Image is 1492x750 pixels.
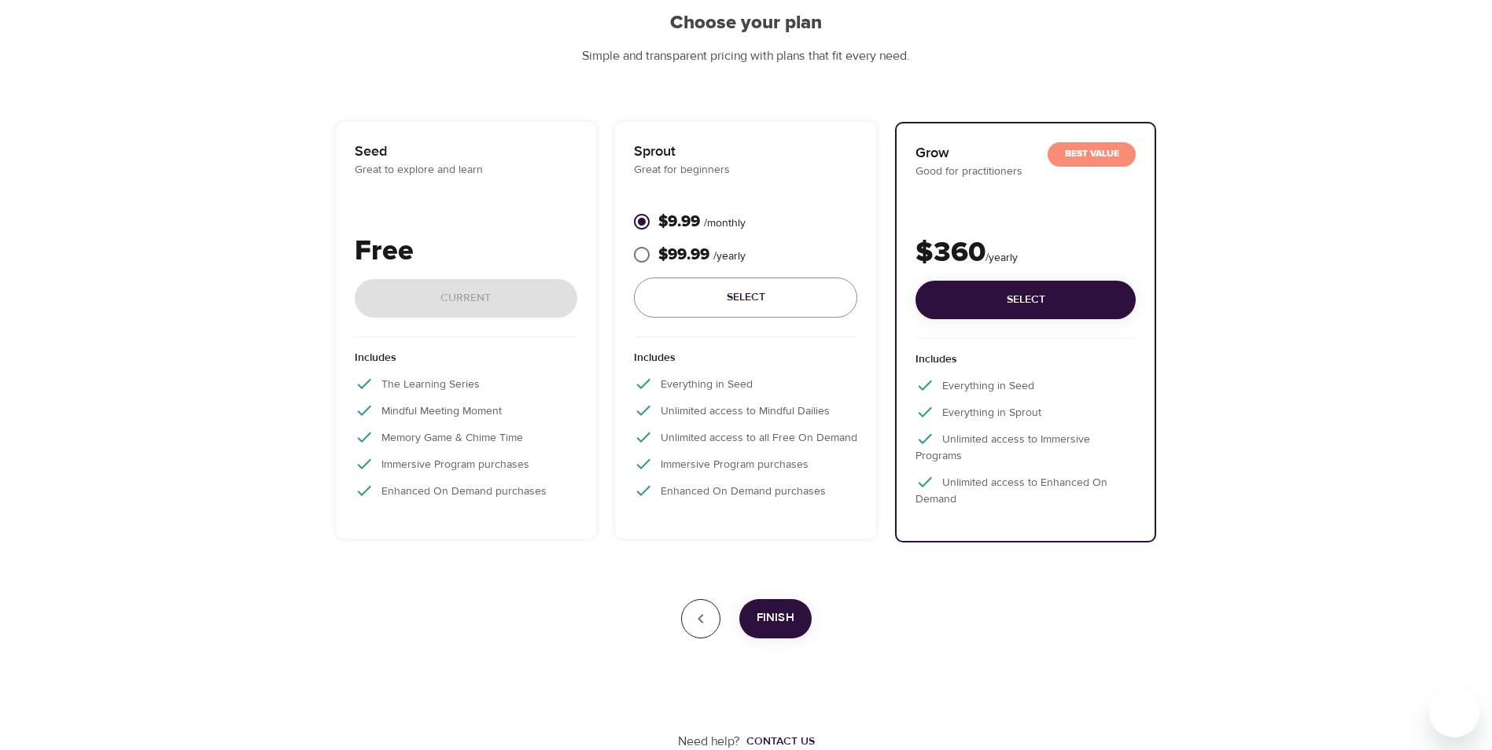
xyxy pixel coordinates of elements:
p: Includes [355,350,578,374]
p: Memory Game & Chime Time [355,428,578,447]
p: $9.99 [658,210,746,233]
span: / monthly [704,216,746,230]
a: Contact us [740,733,815,749]
button: Select [915,281,1136,319]
p: Unlimited access to all Free On Demand [634,428,857,447]
p: Great for beginners [634,162,857,178]
p: Seed [355,141,578,162]
p: Good for practitioners [915,164,1136,180]
h2: Choose your plan [317,12,1176,35]
div: Contact us [746,733,815,749]
p: Unlimited access to Mindful Dailies [634,401,857,420]
span: Select [928,290,1123,310]
span: Finish [757,608,794,628]
p: Everything in Seed [634,374,857,393]
p: Unlimited access to Immersive Programs [915,429,1136,465]
p: Grow [915,142,1136,164]
p: Includes [915,351,1136,376]
button: Select [634,278,857,318]
p: Immersive Program purchases [634,454,857,473]
p: Mindful Meeting Moment [355,401,578,420]
button: Finish [739,599,812,638]
p: Free [355,230,578,273]
p: Everything in Seed [915,376,1136,395]
p: Enhanced On Demand purchases [355,481,578,500]
span: Select [647,288,845,307]
p: Immersive Program purchases [355,454,578,473]
p: $99.99 [658,243,746,267]
span: / yearly [713,249,746,263]
p: Great to explore and learn [355,162,578,178]
p: $360 [915,232,1136,274]
p: Enhanced On Demand purchases [634,481,857,500]
p: Unlimited access to Enhanced On Demand [915,472,1136,508]
span: / yearly [985,251,1018,265]
p: Sprout [634,141,857,162]
p: Simple and transparent pricing with plans that fit every need. [317,47,1176,65]
p: Everything in Sprout [915,403,1136,421]
p: Includes [634,350,857,374]
p: The Learning Series [355,374,578,393]
iframe: Button to launch messaging window [1429,687,1479,737]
